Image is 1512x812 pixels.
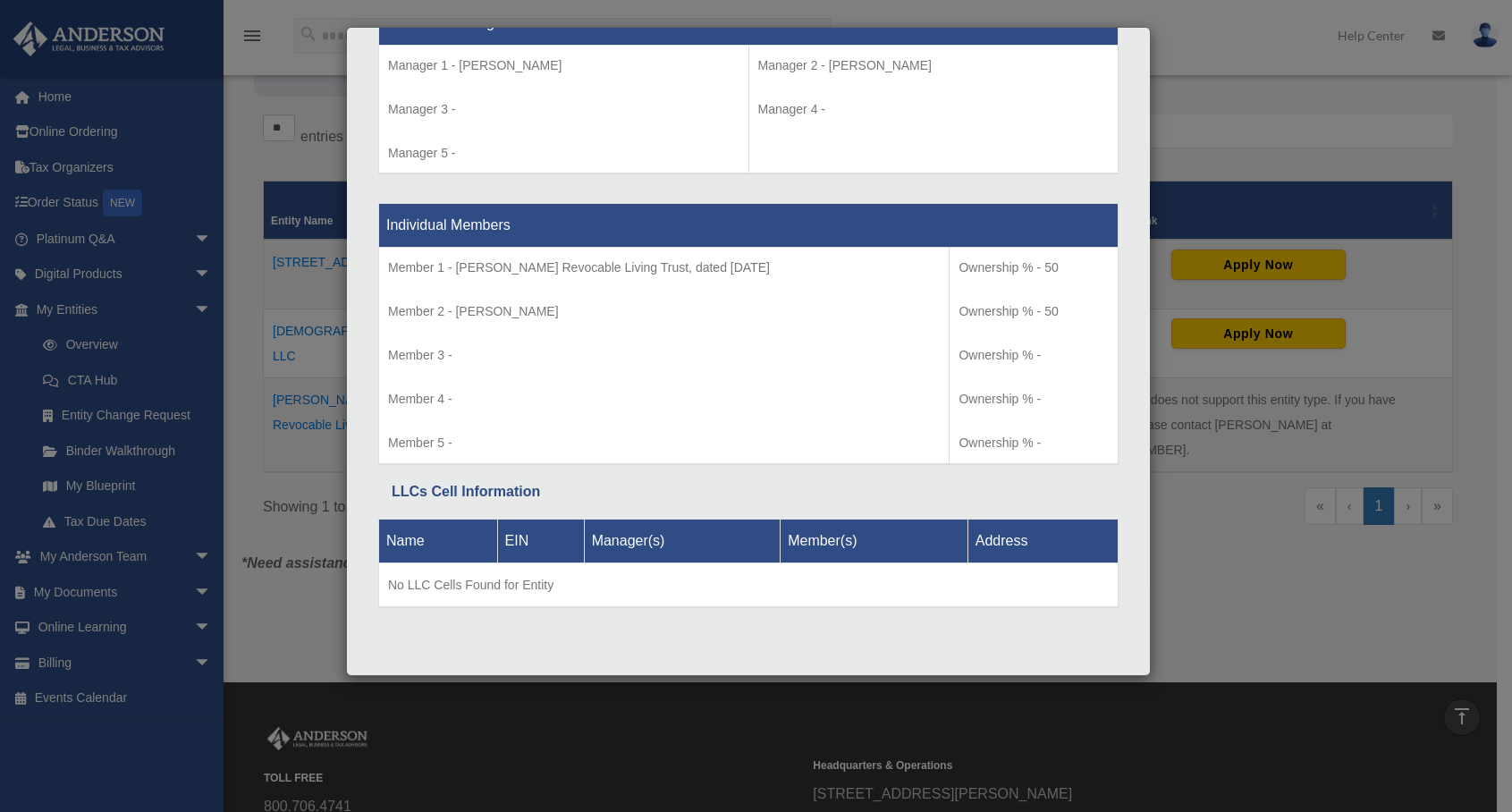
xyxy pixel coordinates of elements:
[959,432,1109,454] p: Ownership % -
[388,344,940,367] p: Member 3 -
[959,300,1109,323] p: Ownership % - 50
[388,257,940,279] p: Member 1 - [PERSON_NAME] Revocable Living Trust, dated [DATE]
[758,98,1110,121] p: Manager 4 -
[379,204,1119,248] th: Individual Members
[781,519,968,562] th: Member(s)
[379,562,1119,607] td: No LLC Cells Found for Entity
[379,519,498,562] th: Name
[388,55,739,77] p: Manager 1 - [PERSON_NAME]
[967,519,1118,562] th: Address
[959,257,1109,279] p: Ownership % - 50
[388,98,739,121] p: Manager 3 -
[388,432,940,454] p: Member 5 -
[758,55,1110,77] p: Manager 2 - [PERSON_NAME]
[388,142,739,165] p: Manager 5 -
[959,388,1109,410] p: Ownership % -
[392,479,1105,504] div: LLCs Cell Information
[388,388,940,410] p: Member 4 -
[497,519,584,562] th: EIN
[388,300,940,323] p: Member 2 - [PERSON_NAME]
[584,519,781,562] th: Manager(s)
[959,344,1109,367] p: Ownership % -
